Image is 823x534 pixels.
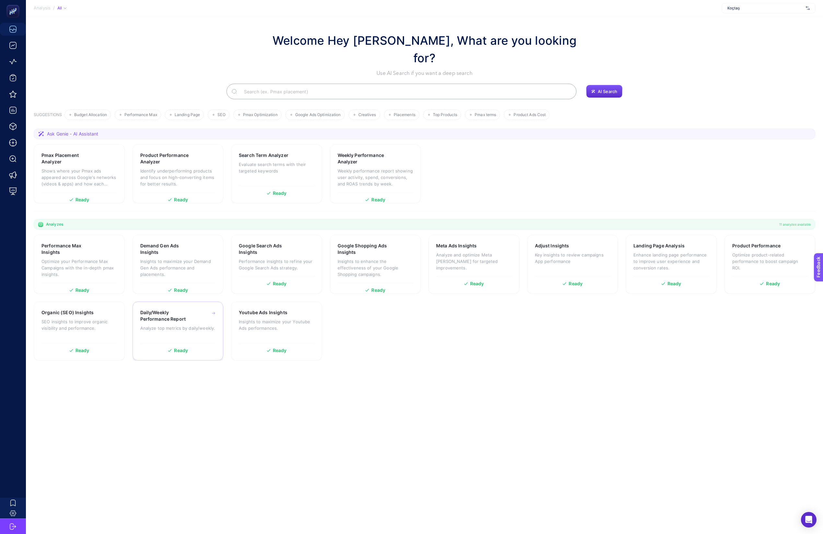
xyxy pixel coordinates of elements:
h3: Landing Page Analysis [633,243,685,249]
span: Ready [174,348,188,353]
span: AI Search [598,89,617,94]
span: Ready [273,191,287,196]
a: Organic (SEO) InsightsSEO insights to improve organic visibility and performance.Ready [34,302,125,361]
span: Analyzes [46,222,63,227]
a: Landing Page AnalysisEnhance landing page performance to improve user experience and conversion r... [626,235,717,294]
span: Ready [273,281,287,286]
div: All [57,6,66,11]
h3: Google Shopping Ads Insights [338,243,393,255]
span: Ready [75,197,89,202]
span: Landing Page [175,113,200,117]
span: Ready [569,281,583,286]
span: Pmax terms [475,113,496,117]
span: Placements [394,113,415,117]
h3: Adjust Insights [535,243,569,249]
a: Weekly Performance AnalyzerWeekly performance report showing user activity, spend, conversions, a... [330,144,421,203]
h3: Organic (SEO) Insights [41,309,94,316]
p: Insights to maximize your Demand Gen Ads performance and placements. [140,258,216,278]
p: Evaluate search terms with their targeted keywords [239,161,314,174]
h3: Demand Gen Ads Insights [140,243,195,255]
span: Creatives [358,113,376,117]
h3: Performance Max Insights [41,243,97,255]
span: Top Products [433,113,457,117]
span: 11 analyzes available [779,222,811,227]
p: Analyze top metrics by daily/weekly. [140,325,216,331]
span: / [53,5,55,10]
h3: Product Performance [732,243,781,249]
h3: Product Performance Analyzer [140,152,196,165]
input: Search [239,82,571,101]
span: Budget Allocation [74,113,107,117]
p: Identify underperforming products and focus on high-converting items for better results. [140,168,216,187]
a: Youtube Ads InsightsInsights to maximize your Youtube Ads performances.Ready [231,302,322,361]
p: Shows where your Pmax ads appeared across Google's networks (videos & apps) and how each placemen... [41,168,117,187]
a: Google Search Ads InsightsPerformance insights to refine your Google Search Ads strategy.Ready [231,235,322,294]
span: Ask Genie - AI Assistant [47,131,98,137]
span: Feedback [4,2,25,7]
button: AI Search [586,85,622,98]
p: SEO insights to improve organic visibility and performance. [41,318,117,331]
p: Key insights to review campaigns App performance [535,252,610,265]
h3: Weekly Performance Analyzer [338,152,393,165]
a: Demand Gen Ads InsightsInsights to maximize your Demand Gen Ads performance and placements.Ready [133,235,224,294]
span: Ready [174,288,188,292]
p: Enhance landing page performance to improve user experience and conversion rates. [633,252,709,271]
span: Performance Max [124,113,157,117]
span: Ready [371,288,385,292]
span: Ready [75,288,89,292]
span: Product Ads Cost [514,113,546,117]
img: svg%3e [806,5,810,11]
h3: SUGGESTIONS [34,112,62,120]
p: Analyze and optimize Meta [PERSON_NAME] for targeted improvements. [436,252,512,271]
h3: Daily/Weekly Performance Report [140,309,196,322]
a: Daily/Weekly Performance ReportAnalyze top metrics by daily/weekly.Ready [133,302,224,361]
p: Insights to enhance the effectiveness of your Google Shopping campaigns. [338,258,413,278]
span: SEO [217,113,225,117]
span: Koçtaş [727,6,803,11]
p: Optimize your Performance Max Campaigns with the in-depth pmax insights. [41,258,117,278]
span: Ready [75,348,89,353]
span: Ready [470,281,484,286]
span: Analysis [34,6,51,11]
a: Search Term AnalyzerEvaluate search terms with their targeted keywordsReady [231,144,322,203]
a: Pmax Placement AnalyzerShows where your Pmax ads appeared across Google's networks (videos & apps... [34,144,125,203]
span: Ready [273,348,287,353]
span: Google Ads Optimization [295,113,341,117]
p: Weekly performance report showing user activity, spend, conversions, and ROAS trends by week. [338,168,413,187]
a: Performance Max InsightsOptimize your Performance Max Campaigns with the in-depth pmax insights.R... [34,235,125,294]
a: Meta Ads InsightsAnalyze and optimize Meta [PERSON_NAME] for targeted improvements.Ready [428,235,519,294]
h3: Search Term Analyzer [239,152,288,159]
a: Product Performance AnalyzerIdentify underperforming products and focus on high-converting items ... [133,144,224,203]
a: Product PerformanceOptimize product-related performance to boost campaign ROI.Ready [724,235,816,294]
span: Ready [667,281,681,286]
a: Adjust InsightsKey insights to review campaigns App performanceReady [527,235,618,294]
p: Insights to maximize your Youtube Ads performances. [239,318,314,331]
span: Pmax Optimization [243,113,278,117]
h3: Google Search Ads Insights [239,243,294,255]
span: Ready [174,197,188,202]
a: Google Shopping Ads InsightsInsights to enhance the effectiveness of your Google Shopping campaig... [330,235,421,294]
div: Open Intercom Messenger [801,512,817,528]
p: Performance insights to refine your Google Search Ads strategy. [239,258,314,271]
h3: Youtube Ads Insights [239,309,287,316]
h1: Welcome Hey [PERSON_NAME], What are you looking for? [266,32,583,67]
p: Use AI Search if you want a deep search [266,69,583,77]
h3: Pmax Placement Analyzer [41,152,96,165]
p: Optimize product-related performance to boost campaign ROI. [732,252,808,271]
span: Ready [766,281,780,286]
span: Ready [371,197,385,202]
h3: Meta Ads Insights [436,243,477,249]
